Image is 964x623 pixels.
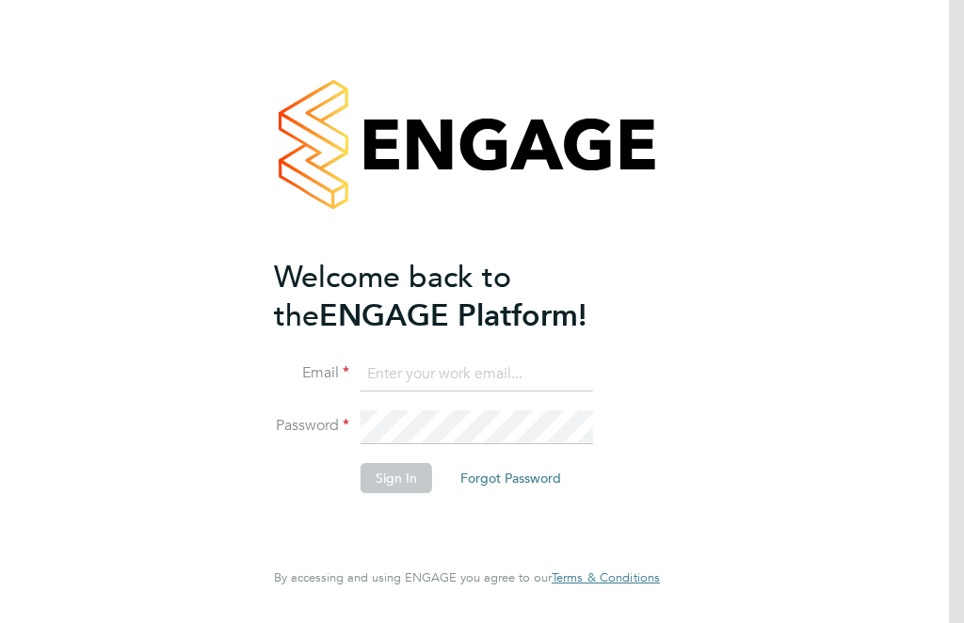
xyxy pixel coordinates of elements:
span: By accessing and using ENGAGE you agree to our [274,569,660,585]
label: Password [274,416,349,436]
span: Welcome back to the [274,259,511,334]
a: Terms & Conditions [552,570,660,585]
span: Terms & Conditions [552,569,660,585]
button: Sign In [361,463,432,493]
button: Forgot Password [445,463,576,493]
input: Enter your work email... [361,358,593,391]
label: Email [274,363,349,383]
h2: ENGAGE Platform! [274,258,641,335]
